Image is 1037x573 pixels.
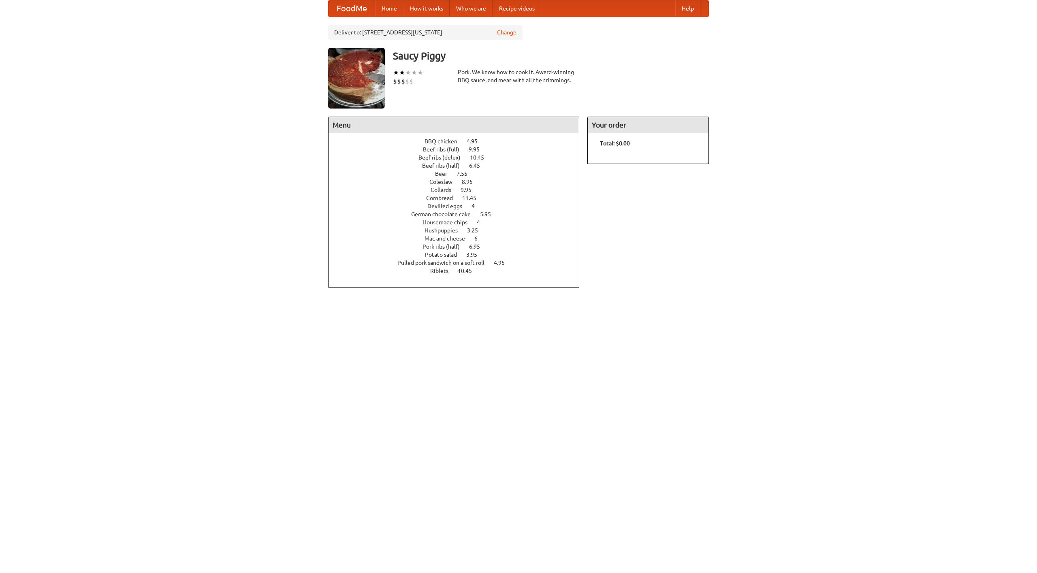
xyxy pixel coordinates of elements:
a: Beef ribs (full) 9.95 [423,146,495,153]
span: Housemade chips [422,219,476,226]
span: 6.95 [469,243,488,250]
a: German chocolate cake 5.95 [411,211,506,217]
a: Devilled eggs 4 [427,203,490,209]
div: Deliver to: [STREET_ADDRESS][US_STATE] [328,25,523,40]
span: 8.95 [462,179,481,185]
li: ★ [393,68,399,77]
a: Change [497,28,516,36]
span: 10.45 [470,154,492,161]
span: Coleslaw [429,179,461,185]
img: angular.jpg [328,48,385,109]
span: 6 [474,235,486,242]
li: $ [409,77,413,86]
span: 5.95 [480,211,499,217]
a: Cornbread 11.45 [426,195,491,201]
a: Who we are [450,0,493,17]
span: Hushpuppies [425,227,466,234]
a: Potato salad 3.95 [425,251,492,258]
a: Beef ribs (half) 6.45 [422,162,495,169]
span: Beef ribs (full) [423,146,467,153]
span: 11.45 [462,195,484,201]
a: FoodMe [329,0,375,17]
a: Housemade chips 4 [422,219,495,226]
span: 4 [477,219,488,226]
a: Beer 7.55 [435,170,482,177]
span: Collards [431,187,459,193]
li: ★ [411,68,417,77]
a: How it works [403,0,450,17]
span: 3.95 [466,251,485,258]
a: Coleslaw 8.95 [429,179,488,185]
span: 9.95 [469,146,488,153]
a: Riblets 10.45 [430,268,487,274]
span: Beef ribs (half) [422,162,468,169]
span: 9.95 [461,187,480,193]
span: Beer [435,170,455,177]
li: ★ [399,68,405,77]
span: Cornbread [426,195,461,201]
a: Hushpuppies 3.25 [425,227,493,234]
span: 4.95 [494,260,513,266]
a: Pulled pork sandwich on a soft roll 4.95 [397,260,520,266]
a: Recipe videos [493,0,541,17]
span: 4 [472,203,483,209]
span: Riblets [430,268,457,274]
a: Help [675,0,700,17]
li: $ [401,77,405,86]
div: Pork. We know how to cook it. Award-winning BBQ sauce, and meat with all the trimmings. [458,68,579,84]
span: Devilled eggs [427,203,470,209]
span: 7.55 [457,170,476,177]
a: Beef ribs (delux) 10.45 [418,154,499,161]
h4: Menu [329,117,579,133]
span: Beef ribs (delux) [418,154,469,161]
a: Mac and cheese 6 [425,235,493,242]
li: ★ [417,68,423,77]
li: $ [397,77,401,86]
b: Total: $0.00 [600,140,630,147]
li: ★ [405,68,411,77]
span: Mac and cheese [425,235,473,242]
span: Potato salad [425,251,465,258]
a: BBQ chicken 4.95 [425,138,493,145]
span: German chocolate cake [411,211,479,217]
a: Home [375,0,403,17]
span: 3.25 [467,227,486,234]
span: Pork ribs (half) [422,243,468,250]
span: 6.45 [469,162,488,169]
h3: Saucy Piggy [393,48,709,64]
a: Pork ribs (half) 6.95 [422,243,495,250]
li: $ [405,77,409,86]
span: 10.45 [458,268,480,274]
span: Pulled pork sandwich on a soft roll [397,260,493,266]
h4: Your order [588,117,708,133]
a: Collards 9.95 [431,187,486,193]
span: BBQ chicken [425,138,465,145]
li: $ [393,77,397,86]
span: 4.95 [467,138,486,145]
